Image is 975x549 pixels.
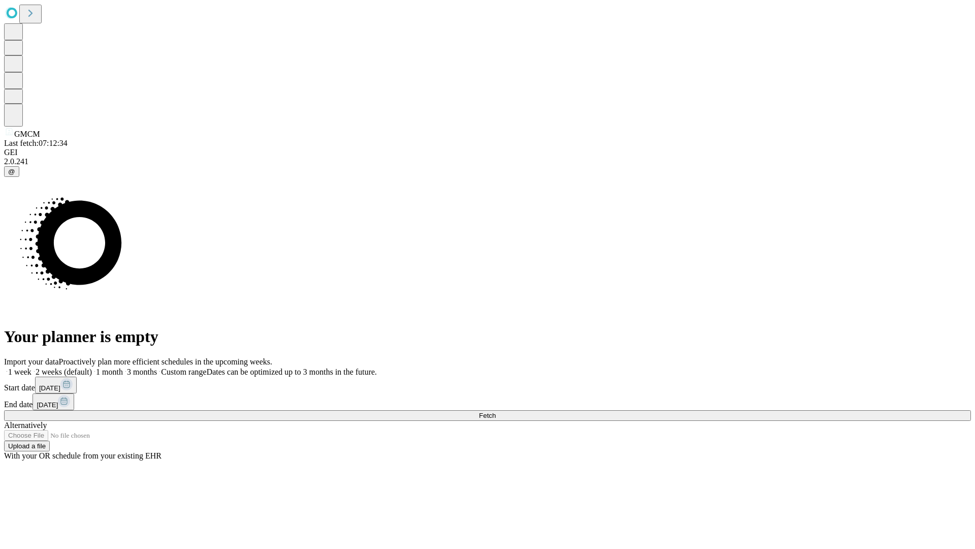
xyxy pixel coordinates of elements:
[4,148,971,157] div: GEI
[161,368,206,376] span: Custom range
[4,441,50,451] button: Upload a file
[35,377,77,393] button: [DATE]
[8,368,31,376] span: 1 week
[96,368,123,376] span: 1 month
[4,377,971,393] div: Start date
[4,421,47,430] span: Alternatively
[4,139,68,147] span: Last fetch: 07:12:34
[4,327,971,346] h1: Your planner is empty
[4,166,19,177] button: @
[37,401,58,409] span: [DATE]
[8,168,15,175] span: @
[4,451,161,460] span: With your OR schedule from your existing EHR
[127,368,157,376] span: 3 months
[36,368,92,376] span: 2 weeks (default)
[4,357,59,366] span: Import your data
[32,393,74,410] button: [DATE]
[14,130,40,138] span: GMCM
[39,384,60,392] span: [DATE]
[4,410,971,421] button: Fetch
[207,368,377,376] span: Dates can be optimized up to 3 months in the future.
[479,412,496,419] span: Fetch
[59,357,272,366] span: Proactively plan more efficient schedules in the upcoming weeks.
[4,157,971,166] div: 2.0.241
[4,393,971,410] div: End date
